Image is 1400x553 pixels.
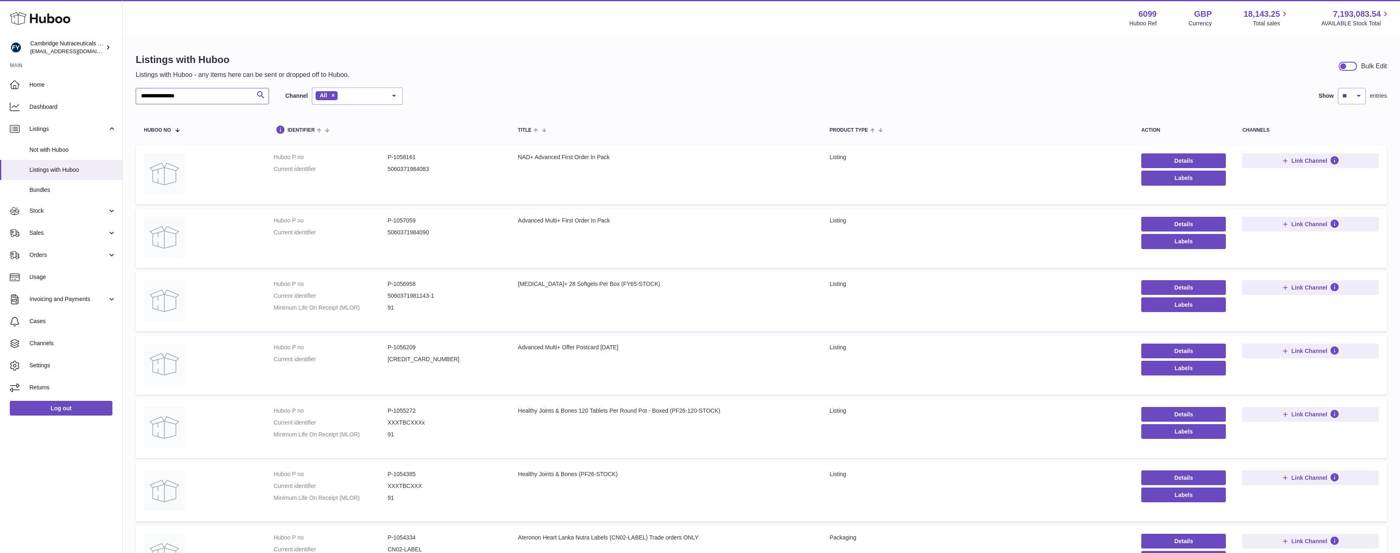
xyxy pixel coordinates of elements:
[29,125,108,133] span: Listings
[287,128,315,133] span: identifier
[830,534,1125,542] div: packaging
[1138,9,1157,20] strong: 6099
[273,419,388,427] dt: Current identifier
[1291,474,1327,481] span: Link Channel
[273,482,388,490] dt: Current identifier
[1141,470,1226,485] a: Details
[388,431,502,438] dd: 91
[518,128,531,133] span: title
[388,407,502,415] dd: P-1055272
[1243,9,1289,27] a: 18,143.25 Total sales
[388,470,502,478] dd: P-1054385
[1291,157,1327,164] span: Link Channel
[29,362,116,369] span: Settings
[1141,128,1226,133] div: action
[1141,361,1226,375] button: Labels
[29,186,116,194] span: Bundles
[388,355,502,363] dd: [CREDIT_CARD_NUMBER]
[320,92,327,99] span: All
[388,229,502,236] dd: 5060371984090
[1141,534,1226,549] a: Details
[1242,407,1379,422] button: Link Channel
[273,431,388,438] dt: Minimum Life On Receipt (MLOR)
[388,153,502,161] dd: P-1058161
[136,70,349,79] p: Listings with Huboo - any items here can be sent or dropped off to Huboo.
[1291,537,1327,545] span: Link Channel
[29,103,116,111] span: Dashboard
[144,407,185,448] img: Healthy Joints & Bones 120 Tablets Per Round Pot - Boxed (PF26-120-STOCK)
[1370,92,1387,100] span: entries
[273,153,388,161] dt: Huboo P no
[273,229,388,236] dt: Current identifier
[136,53,349,66] h1: Listings with Huboo
[273,217,388,225] dt: Huboo P no
[1321,20,1390,27] span: AVAILABLE Stock Total
[29,207,108,215] span: Stock
[273,344,388,351] dt: Huboo P no
[273,304,388,312] dt: Minimum Life On Receipt (MLOR)
[1189,20,1212,27] div: Currency
[1321,9,1390,27] a: 7,193,083.54 AVAILABLE Stock Total
[144,470,185,511] img: Healthy Joints & Bones (PF26-STOCK)
[518,470,813,478] div: Healthy Joints & Bones (PF26-STOCK)
[1129,20,1157,27] div: Huboo Ref
[1242,280,1379,295] button: Link Channel
[273,494,388,502] dt: Minimum Life On Receipt (MLOR)
[29,339,116,347] span: Channels
[273,292,388,300] dt: Current identifier
[144,344,185,384] img: Advanced Multi+ Offer Postcard September 2025
[1291,411,1327,418] span: Link Channel
[388,280,502,288] dd: P-1056958
[518,217,813,225] div: Advanced Multi+ First Order In Pack
[273,165,388,173] dt: Current identifier
[1141,424,1226,439] button: Labels
[1194,9,1212,20] strong: GBP
[285,92,308,100] label: Channel
[30,40,104,55] div: Cambridge Nutraceuticals Ltd
[830,153,1125,161] div: listing
[29,317,116,325] span: Cases
[29,166,116,174] span: Listings with Huboo
[1253,20,1289,27] span: Total sales
[144,153,185,194] img: NAD+ Advanced First Order In Pack
[29,251,108,259] span: Orders
[830,344,1125,351] div: listing
[1333,9,1381,20] span: 7,193,083.54
[1141,153,1226,168] a: Details
[1141,280,1226,295] a: Details
[830,470,1125,478] div: listing
[10,401,112,416] a: Log out
[388,419,502,427] dd: XXXTBCXXXx
[830,407,1125,415] div: listing
[1242,217,1379,232] button: Link Channel
[1141,171,1226,185] button: Labels
[1141,407,1226,422] a: Details
[29,146,116,154] span: Not with Huboo
[29,273,116,281] span: Usage
[29,295,108,303] span: Invoicing and Payments
[830,280,1125,288] div: listing
[30,48,120,54] span: [EMAIL_ADDRESS][DOMAIN_NAME]
[144,217,185,258] img: Advanced Multi+ First Order In Pack
[273,280,388,288] dt: Huboo P no
[1242,128,1379,133] div: channels
[1141,488,1226,502] button: Labels
[388,304,502,312] dd: 91
[273,470,388,478] dt: Huboo P no
[1242,470,1379,485] button: Link Channel
[518,534,813,542] div: Ateronon Heart Lanka Nutra Labels (CN02-LABEL) Trade orders ONLY
[1242,534,1379,549] button: Link Channel
[388,292,502,300] dd: 5060371981143-1
[1291,220,1327,228] span: Link Channel
[388,494,502,502] dd: 91
[1141,217,1226,232] a: Details
[1141,297,1226,312] button: Labels
[1291,347,1327,355] span: Link Channel
[388,217,502,225] dd: P-1057059
[388,482,502,490] dd: XXXTBCXXX
[1243,9,1280,20] span: 18,143.25
[1361,62,1387,71] div: Bulk Edit
[29,81,116,89] span: Home
[29,384,116,391] span: Returns
[1141,234,1226,249] button: Labels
